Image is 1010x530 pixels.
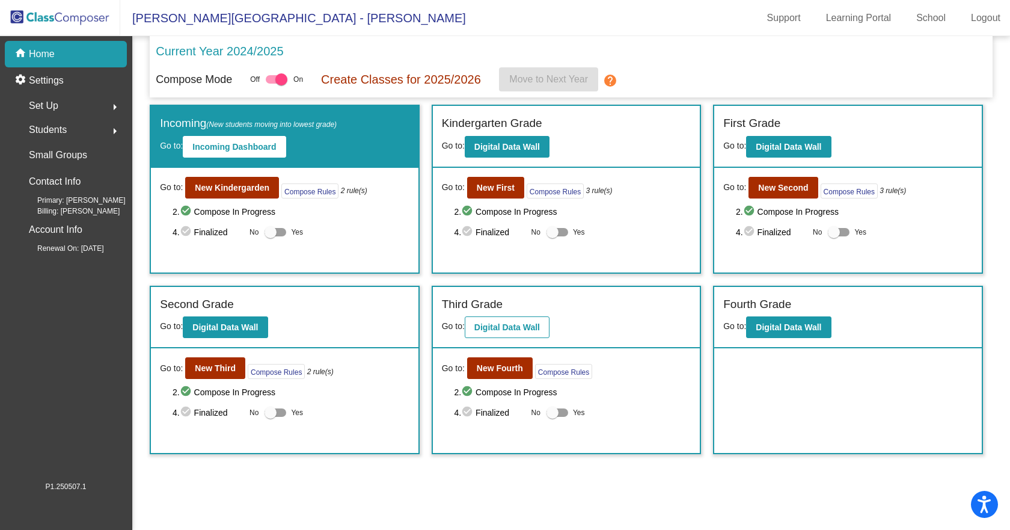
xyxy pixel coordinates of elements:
[756,142,821,152] b: Digital Data Wall
[461,225,476,239] mat-icon: check_circle
[173,205,409,219] span: 2. Compose In Progress
[192,142,276,152] b: Incoming Dashboard
[250,74,260,85] span: Off
[821,183,878,199] button: Compose Rules
[586,185,613,196] i: 3 rule(s)
[756,322,821,332] b: Digital Data Wall
[499,67,598,91] button: Move to Next Year
[454,225,525,239] span: 4. Finalized
[573,225,585,239] span: Yes
[195,183,269,193] b: New Kindergarden
[454,405,525,420] span: 4. Finalized
[467,357,533,379] button: New Fourth
[29,147,87,164] p: Small Groups
[173,385,409,399] span: 2. Compose In Progress
[206,120,337,129] span: (New students moving into lowest grade)
[723,115,780,132] label: First Grade
[527,183,584,199] button: Compose Rules
[160,362,183,375] span: Go to:
[195,363,236,373] b: New Third
[961,8,1010,28] a: Logout
[743,205,757,219] mat-icon: check_circle
[746,316,831,338] button: Digital Data Wall
[509,74,588,84] span: Move to Next Year
[249,227,259,238] span: No
[477,363,523,373] b: New Fourth
[307,366,334,377] i: 2 rule(s)
[454,205,691,219] span: 2. Compose In Progress
[291,405,303,420] span: Yes
[183,316,268,338] button: Digital Data Wall
[160,321,183,331] span: Go to:
[461,385,476,399] mat-icon: check_circle
[736,205,973,219] span: 2. Compose In Progress
[442,362,465,375] span: Go to:
[14,73,29,88] mat-icon: settings
[748,177,818,199] button: New Second
[723,141,746,150] span: Go to:
[160,141,183,150] span: Go to:
[442,296,503,313] label: Third Grade
[736,225,807,239] span: 4. Finalized
[341,185,367,196] i: 2 rule(s)
[173,405,243,420] span: 4. Finalized
[293,74,303,85] span: On
[249,407,259,418] span: No
[180,225,194,239] mat-icon: check_circle
[461,405,476,420] mat-icon: check_circle
[442,115,542,132] label: Kindergarten Grade
[816,8,901,28] a: Learning Portal
[29,173,81,190] p: Contact Info
[120,8,466,28] span: [PERSON_NAME][GEOGRAPHIC_DATA] - [PERSON_NAME]
[907,8,955,28] a: School
[477,183,515,193] b: New First
[757,8,810,28] a: Support
[465,316,549,338] button: Digital Data Wall
[160,181,183,194] span: Go to:
[248,364,305,379] button: Compose Rules
[603,73,617,88] mat-icon: help
[746,136,831,158] button: Digital Data Wall
[180,405,194,420] mat-icon: check_circle
[474,142,540,152] b: Digital Data Wall
[743,225,757,239] mat-icon: check_circle
[29,221,82,238] p: Account Info
[180,385,194,399] mat-icon: check_circle
[723,181,746,194] span: Go to:
[14,47,29,61] mat-icon: home
[467,177,524,199] button: New First
[723,296,791,313] label: Fourth Grade
[535,364,592,379] button: Compose Rules
[321,70,481,88] p: Create Classes for 2025/2026
[185,357,245,379] button: New Third
[880,185,906,196] i: 3 rule(s)
[281,183,338,199] button: Compose Rules
[160,115,337,132] label: Incoming
[461,205,476,219] mat-icon: check_circle
[474,322,540,332] b: Digital Data Wall
[183,136,286,158] button: Incoming Dashboard
[18,243,103,254] span: Renewal On: [DATE]
[29,122,67,138] span: Students
[18,206,120,217] span: Billing: [PERSON_NAME]
[156,72,232,88] p: Compose Mode
[160,296,234,313] label: Second Grade
[465,136,549,158] button: Digital Data Wall
[29,97,58,114] span: Set Up
[108,124,122,138] mat-icon: arrow_right
[442,321,465,331] span: Go to:
[531,407,540,418] span: No
[108,100,122,114] mat-icon: arrow_right
[192,322,258,332] b: Digital Data Wall
[442,141,465,150] span: Go to:
[573,405,585,420] span: Yes
[454,385,691,399] span: 2. Compose In Progress
[29,47,55,61] p: Home
[173,225,243,239] span: 4. Finalized
[18,195,126,206] span: Primary: [PERSON_NAME]
[156,42,283,60] p: Current Year 2024/2025
[291,225,303,239] span: Yes
[854,225,866,239] span: Yes
[723,321,746,331] span: Go to:
[531,227,540,238] span: No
